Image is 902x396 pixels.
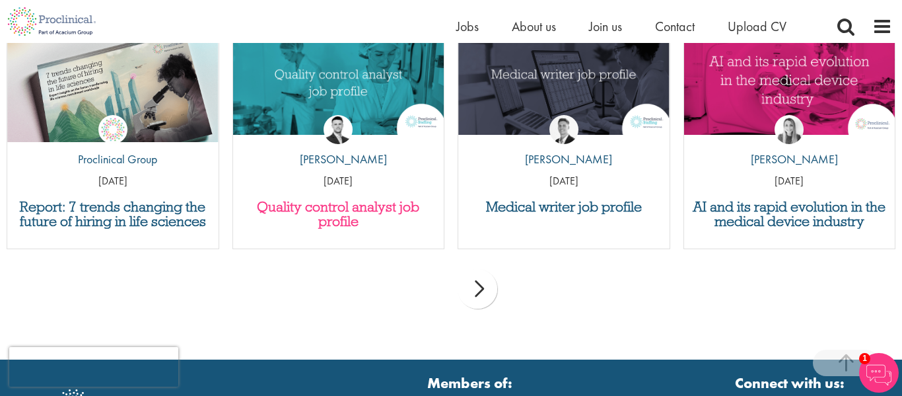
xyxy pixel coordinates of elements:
p: [DATE] [458,174,670,189]
strong: Connect with us: [735,373,847,393]
p: [PERSON_NAME] [515,151,612,168]
img: George Watson [549,115,578,144]
p: Proclinical Group [68,151,157,168]
img: Joshua Godden [324,115,353,144]
img: Chatbot [859,353,899,393]
a: Upload CV [728,18,786,35]
p: [DATE] [684,174,895,189]
img: Proclinical Group [98,115,127,144]
p: [PERSON_NAME] [290,151,387,168]
a: George Watson [PERSON_NAME] [515,115,612,175]
a: Report: 7 trends changing the future of hiring in life sciences [14,200,212,229]
a: About us [512,18,556,35]
a: Link to a post [458,25,670,142]
img: Medical writer job profile [458,25,670,135]
img: AI and Its Impact on the Medical Device Industry | Proclinical [684,25,895,135]
a: Medical writer job profile [465,200,663,214]
iframe: reCAPTCHA [9,347,178,387]
a: AI and its rapid evolution in the medical device industry [691,200,889,229]
img: Proclinical: Life sciences hiring trends report 2025 [7,25,219,144]
a: Join us [589,18,622,35]
img: quality control analyst job profile [233,25,444,135]
a: Hannah Burke [PERSON_NAME] [741,115,838,175]
a: Jobs [456,18,479,35]
a: Proclinical Group Proclinical Group [68,115,157,175]
a: Contact [655,18,695,35]
div: next [458,269,497,309]
a: Link to a post [684,25,895,142]
img: Hannah Burke [775,115,804,144]
a: Quality control analyst job profile [240,200,438,229]
strong: Members of: [259,373,680,393]
p: [PERSON_NAME] [741,151,838,168]
a: Link to a post [233,25,444,142]
span: 1 [859,353,870,364]
p: [DATE] [7,174,219,189]
a: Joshua Godden [PERSON_NAME] [290,115,387,175]
a: Link to a post [7,25,219,142]
p: [DATE] [233,174,444,189]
